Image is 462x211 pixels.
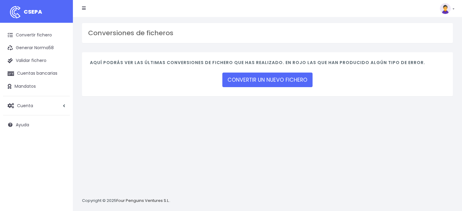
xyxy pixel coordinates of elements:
[17,102,33,108] span: Cuenta
[440,3,451,14] img: profile
[3,54,70,67] a: Validar fichero
[90,60,445,68] h4: Aquí podrás ver las últimas conversiones de fichero que has realizado. En rojo las que han produc...
[3,67,70,80] a: Cuentas bancarias
[88,29,447,37] h3: Conversiones de ficheros
[8,5,23,20] img: logo
[3,42,70,54] a: Generar Norma58
[24,8,42,15] span: CSEPA
[3,99,70,112] a: Cuenta
[3,80,70,93] a: Mandatos
[16,122,29,128] span: Ayuda
[3,29,70,42] a: Convertir fichero
[3,118,70,131] a: Ayuda
[82,198,170,204] p: Copyright © 2025 .
[116,198,169,203] a: Four Penguins Ventures S.L.
[222,73,313,87] a: CONVERTIR UN NUEVO FICHERO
